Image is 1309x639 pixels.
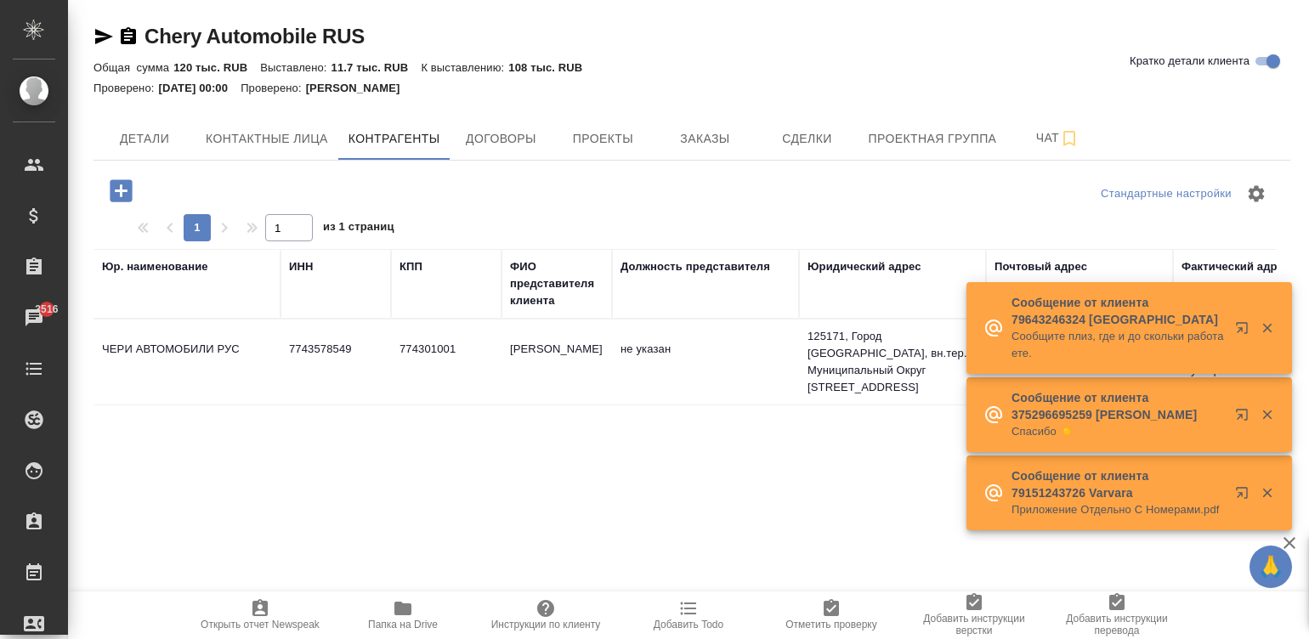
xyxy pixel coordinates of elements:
[144,25,365,48] a: Chery Automobile RUS
[280,332,391,392] td: 7743578549
[260,61,331,74] p: Выставлено:
[460,128,541,150] span: Договоры
[102,258,208,275] div: Юр. наименование
[1011,501,1224,518] p: Приложение Отдельно С Номерами.pdf
[760,591,903,639] button: Отметить проверку
[323,217,394,241] span: из 1 страниц
[159,82,241,94] p: [DATE] 00:00
[173,61,260,74] p: 120 тыс. RUB
[620,258,770,275] div: Должность представителя
[1225,311,1266,352] button: Открыть в новой вкладке
[807,258,921,275] div: Юридический адрес
[241,82,306,94] p: Проверено:
[1130,53,1249,70] span: Кратко детали клиента
[206,128,328,150] span: Контактные лица
[25,301,68,318] span: 3516
[1096,181,1236,207] div: split button
[508,61,595,74] p: 108 тыс. RUB
[421,61,508,74] p: К выставлению:
[98,173,144,208] button: Добавить контрагента
[1011,328,1224,362] p: Сообщите плиз, где и до скольки работаете.
[1181,258,1289,275] div: Фактический адрес
[93,26,114,47] button: Скопировать ссылку для ЯМессенджера
[491,619,601,631] span: Инструкции по клиенту
[391,332,501,392] td: 774301001
[1059,128,1079,149] svg: Подписаться
[189,591,331,639] button: Открыть отчет Newspeak
[306,82,413,94] p: [PERSON_NAME]
[93,61,173,74] p: Общая сумма
[4,297,64,339] a: 3516
[1249,320,1284,336] button: Закрыть
[510,258,603,309] div: ФИО представителя клиента
[903,591,1045,639] button: Добавить инструкции верстки
[562,128,643,150] span: Проекты
[289,258,314,275] div: ИНН
[474,591,617,639] button: Инструкции по клиенту
[799,319,986,404] td: 125171, Город [GEOGRAPHIC_DATA], вн.тер. г. Муниципальный Округ [STREET_ADDRESS]
[93,332,280,392] td: ЧЕРИ АВТОМОБИЛИ РУС
[1236,173,1277,214] span: Настроить таблицу
[1249,485,1284,500] button: Закрыть
[785,619,876,631] span: Отметить проверку
[368,619,438,631] span: Папка на Drive
[399,258,422,275] div: КПП
[1011,423,1224,440] p: Спасибо ☀️
[331,591,474,639] button: Папка на Drive
[1225,398,1266,438] button: Открыть в новой вкладке
[766,128,847,150] span: Сделки
[1011,389,1224,423] p: Сообщение от клиента 375296695259 [PERSON_NAME]
[868,128,996,150] span: Проектная группа
[501,332,612,392] td: [PERSON_NAME]
[1249,407,1284,422] button: Закрыть
[331,61,422,74] p: 11.7 тыс. RUB
[612,332,799,392] td: не указан
[104,128,185,150] span: Детали
[1011,467,1224,501] p: Сообщение от клиента 79151243726 Varvara
[617,591,760,639] button: Добавить Todo
[1017,127,1098,149] span: Чат
[994,258,1087,275] div: Почтовый адрес
[93,82,159,94] p: Проверено:
[118,26,139,47] button: Скопировать ссылку
[201,619,320,631] span: Открыть отчет Newspeak
[654,619,723,631] span: Добавить Todo
[1225,476,1266,517] button: Открыть в новой вкладке
[913,613,1035,636] span: Добавить инструкции верстки
[348,128,440,150] span: Контрагенты
[1011,294,1224,328] p: Сообщение от клиента 79643246324 [GEOGRAPHIC_DATA]
[664,128,745,150] span: Заказы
